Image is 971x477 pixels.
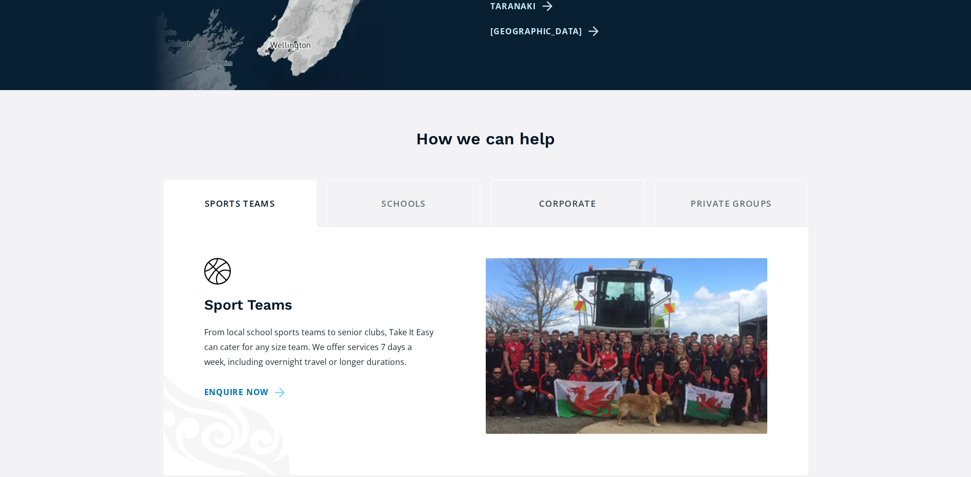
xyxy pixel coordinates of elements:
[204,325,435,370] p: From local school sports teams to senior clubs, Take It Easy can cater for any size team. We offe...
[10,128,961,149] h3: How we can help
[500,196,636,212] div: corporate
[204,385,289,400] a: Enquire now
[490,24,602,39] a: [GEOGRAPHIC_DATA]
[204,295,435,315] h4: Sport Teams
[663,196,800,212] div: private groups
[172,196,308,212] div: Sports teams
[336,196,472,212] div: schools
